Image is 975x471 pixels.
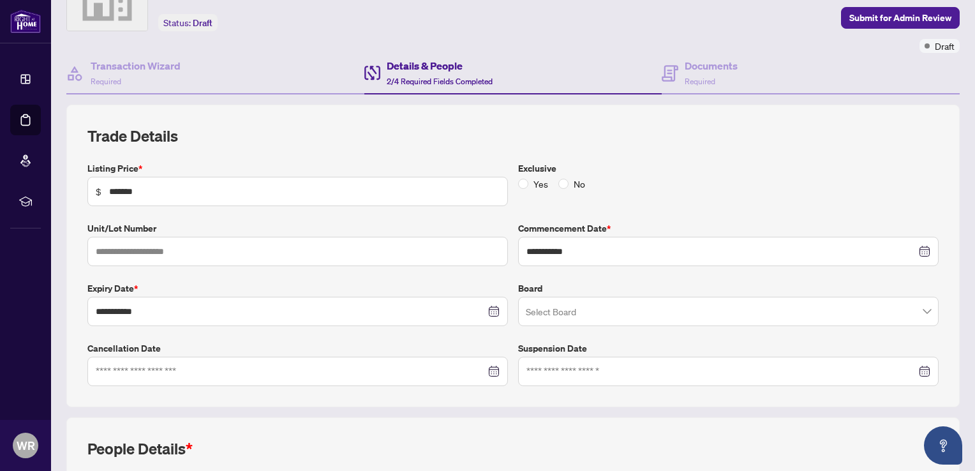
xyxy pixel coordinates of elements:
[518,221,939,235] label: Commencement Date
[569,177,590,191] span: No
[841,7,960,29] button: Submit for Admin Review
[10,10,41,33] img: logo
[685,58,738,73] h4: Documents
[96,184,101,198] span: $
[849,8,951,28] span: Submit for Admin Review
[518,281,939,295] label: Board
[91,58,181,73] h4: Transaction Wizard
[87,221,508,235] label: Unit/Lot Number
[518,161,939,176] label: Exclusive
[924,426,962,465] button: Open asap
[158,14,218,31] div: Status:
[87,126,939,146] h2: Trade Details
[935,39,955,53] span: Draft
[387,58,493,73] h4: Details & People
[193,17,212,29] span: Draft
[17,437,35,454] span: WR
[87,161,508,176] label: Listing Price
[518,341,939,355] label: Suspension Date
[91,77,121,86] span: Required
[685,77,715,86] span: Required
[528,177,553,191] span: Yes
[87,281,508,295] label: Expiry Date
[87,438,193,459] h2: People Details
[387,77,493,86] span: 2/4 Required Fields Completed
[87,341,508,355] label: Cancellation Date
